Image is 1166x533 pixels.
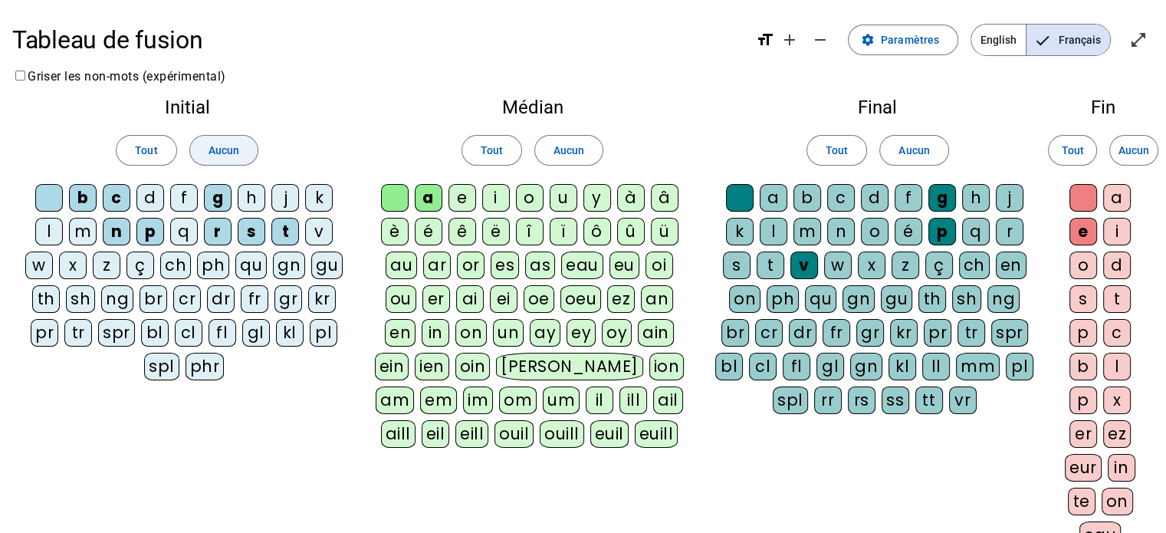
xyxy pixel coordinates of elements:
div: oi [645,252,673,279]
div: t [757,252,784,279]
div: k [726,218,754,245]
button: Aucun [534,135,603,166]
div: ein [375,353,409,380]
div: kl [888,353,916,380]
div: ï [550,218,577,245]
div: spl [773,387,808,414]
div: kl [276,319,304,347]
div: cl [175,319,202,347]
div: l [35,218,63,245]
div: fl [783,353,810,380]
div: f [895,184,922,212]
div: oeu [560,285,602,313]
div: vr [949,387,977,414]
div: ar [423,252,451,279]
div: m [69,218,97,245]
div: x [59,252,87,279]
button: Tout [116,135,176,166]
div: d [861,184,888,212]
div: eu [609,252,639,279]
div: ng [101,285,133,313]
div: cr [755,319,783,347]
div: ê [448,218,476,245]
div: ill [619,387,647,414]
div: i [1103,218,1131,245]
div: a [760,184,787,212]
div: eill [455,420,488,448]
div: aill [381,420,415,448]
div: im [463,387,493,414]
div: spr [98,319,135,347]
div: ez [1103,420,1131,448]
div: k [305,184,333,212]
div: q [962,218,990,245]
button: Aucun [189,135,258,166]
span: Français [1026,25,1110,55]
div: ô [583,218,611,245]
div: t [1103,285,1131,313]
span: Tout [826,141,848,160]
div: on [1102,488,1133,515]
div: fl [209,319,236,347]
div: au [386,252,417,279]
div: gu [881,285,912,313]
div: oe [524,285,554,313]
div: ü [651,218,678,245]
div: spr [991,319,1028,347]
span: Tout [481,141,503,160]
input: Griser les non-mots (expérimental) [15,71,25,81]
div: dr [207,285,235,313]
div: e [1069,218,1097,245]
div: te [1068,488,1095,515]
div: gn [273,252,305,279]
button: Tout [1048,135,1097,166]
button: Paramètres [848,25,958,55]
div: â [651,184,678,212]
div: v [790,252,818,279]
h2: Initial [25,98,350,117]
div: cr [173,285,201,313]
button: Diminuer la taille de la police [805,25,836,55]
div: y [583,184,611,212]
div: s [1069,285,1097,313]
div: ç [126,252,154,279]
div: ion [649,353,685,380]
div: en [996,252,1026,279]
span: Aucun [898,141,929,160]
div: q [170,218,198,245]
div: é [415,218,442,245]
div: s [238,218,265,245]
div: t [271,218,299,245]
div: er [422,285,450,313]
button: Aucun [879,135,948,166]
div: pr [924,319,951,347]
div: il [586,387,613,414]
button: Augmenter la taille de la police [774,25,805,55]
div: r [996,218,1023,245]
div: spl [144,353,179,380]
div: euil [590,420,629,448]
div: ch [160,252,191,279]
div: p [136,218,164,245]
div: th [918,285,946,313]
div: î [516,218,544,245]
div: qu [805,285,836,313]
div: qu [235,252,267,279]
div: ail [653,387,683,414]
div: eau [561,252,603,279]
div: l [760,218,787,245]
div: or [457,252,484,279]
div: ey [567,319,596,347]
div: p [928,218,956,245]
div: ien [415,353,449,380]
div: am [376,387,414,414]
div: b [69,184,97,212]
div: cl [749,353,777,380]
div: w [25,252,53,279]
div: n [827,218,855,245]
mat-icon: open_in_full [1129,31,1148,49]
div: g [204,184,232,212]
span: Tout [135,141,157,160]
span: Aucun [1118,141,1149,160]
div: ç [925,252,953,279]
